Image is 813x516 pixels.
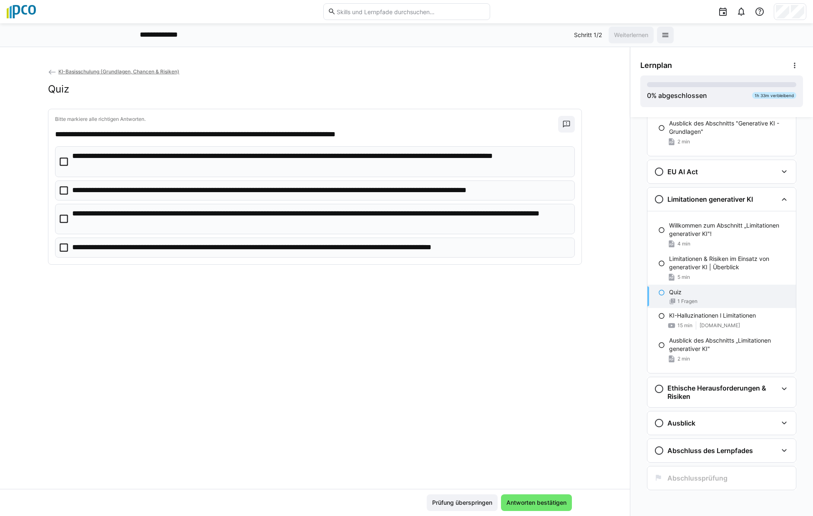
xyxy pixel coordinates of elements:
[677,240,690,247] span: 4 min
[677,322,692,329] span: 15 min
[667,195,753,203] h3: Limitationen generativer KI
[336,8,485,15] input: Skills und Lernpfade durchsuchen…
[427,494,498,511] button: Prüfung überspringen
[669,311,756,320] p: KI-Halluzinationen l Limitationen
[677,356,690,362] span: 2 min
[667,384,778,401] h3: Ethische Herausforderungen & Risiken
[431,498,493,507] span: Prüfung überspringen
[669,336,789,353] p: Ausblick des Abschnitts „Limitationen generativer KI"
[667,474,727,482] h3: Abschlussprüfung
[667,419,695,427] h3: Ausblick
[505,498,568,507] span: Antworten bestätigen
[700,322,740,329] span: [DOMAIN_NAME]
[667,168,698,176] h3: EU AI Act
[55,116,558,123] p: Bitte markiere alle richtigen Antworten.
[677,298,697,305] span: 1 Fragen
[667,446,753,455] h3: Abschluss des Lernpfades
[677,138,690,145] span: 2 min
[669,221,789,238] p: Willkommen zum Abschnitt „Limitationen generativer KI"!
[669,119,789,136] p: Ausblick des Abschnitts "Generative KI - Grundlagen"
[574,31,602,39] p: Schritt 1/2
[501,494,572,511] button: Antworten bestätigen
[609,27,654,43] button: Weiterlernen
[48,83,69,95] h2: Quiz
[58,68,179,75] span: KI-Basisschulung (Grundlagen, Chancen & Risiken)
[669,255,789,271] p: Limitationen & Risiken im Einsatz von generativer KI | Überblick
[647,90,707,100] div: % abgeschlossen
[48,68,179,75] a: KI-Basisschulung (Grundlagen, Chancen & Risiken)
[613,31,649,39] span: Weiterlernen
[640,61,672,70] span: Lernplan
[647,91,651,100] span: 0
[677,274,690,281] span: 5 min
[669,288,682,296] p: Quiz
[752,92,796,99] div: 1h 33m verbleibend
